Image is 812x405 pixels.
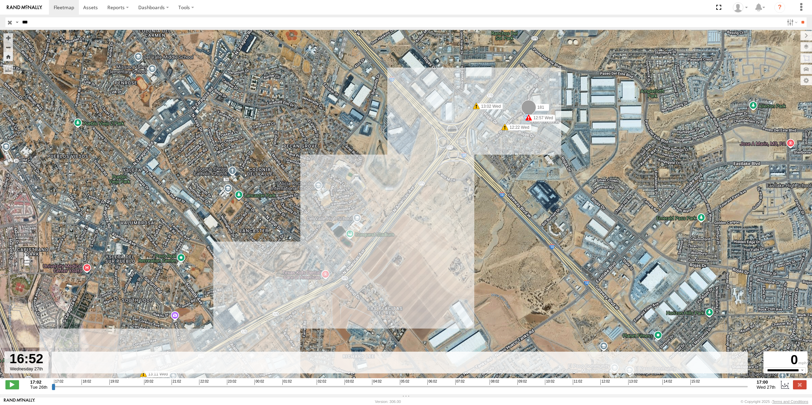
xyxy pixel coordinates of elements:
[3,42,13,52] button: Zoom out
[30,380,48,385] strong: 17:02
[3,65,13,74] label: Measure
[227,380,236,385] span: 23:02
[375,400,401,404] div: Version: 306.00
[172,380,181,385] span: 21:02
[741,400,808,404] div: © Copyright 2025 -
[7,5,42,10] img: rand-logo.svg
[4,398,35,405] a: Visit our Website
[784,17,799,27] label: Search Filter Options
[730,2,750,13] div: Roberto Garcia
[14,17,20,27] label: Search Query
[3,33,13,42] button: Zoom in
[690,380,700,385] span: 15:02
[455,380,465,385] span: 07:02
[372,380,382,385] span: 04:02
[517,380,527,385] span: 09:02
[529,115,555,121] label: 12:57 Wed
[537,105,544,110] span: 181
[757,380,775,385] strong: 17:00
[3,52,13,61] button: Zoom Home
[282,380,292,385] span: 01:02
[345,380,354,385] span: 03:02
[254,380,264,385] span: 00:02
[400,380,409,385] span: 05:02
[144,380,154,385] span: 20:02
[5,380,19,389] label: Play/Stop
[600,380,610,385] span: 12:02
[317,380,326,385] span: 02:02
[54,380,64,385] span: 17:02
[793,380,807,389] label: Close
[628,380,638,385] span: 13:02
[109,380,119,385] span: 19:02
[663,380,672,385] span: 14:02
[764,352,807,367] div: 0
[505,124,531,130] label: 12:22 Wed
[490,380,499,385] span: 08:02
[774,2,785,13] i: ?
[800,76,812,85] label: Map Settings
[143,371,170,377] label: 13:11 Wed
[772,400,808,404] a: Terms and Conditions
[427,380,437,385] span: 06:02
[199,380,209,385] span: 22:02
[30,385,48,390] span: Tue 26th Aug 2025
[476,103,503,109] label: 13:02 Wed
[757,385,775,390] span: Wed 27th Aug 2025
[82,380,91,385] span: 18:02
[573,380,582,385] span: 11:02
[545,380,554,385] span: 10:02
